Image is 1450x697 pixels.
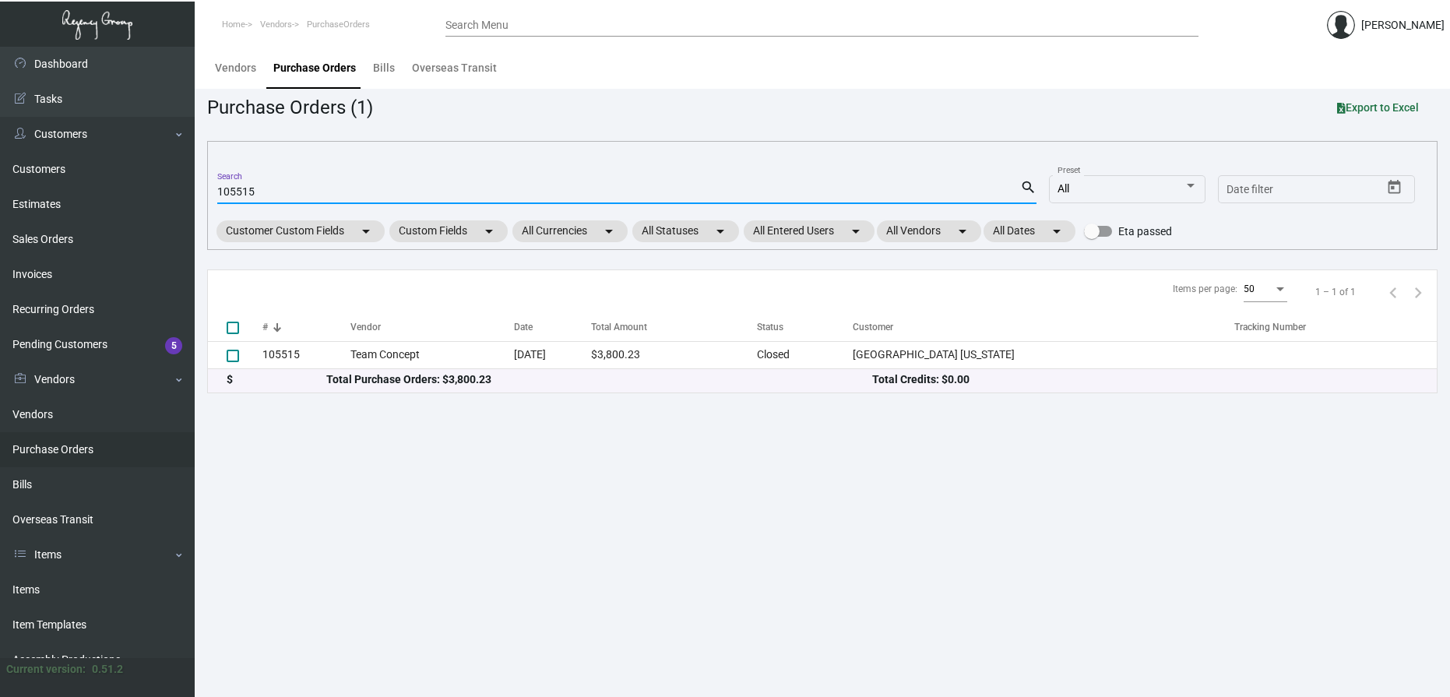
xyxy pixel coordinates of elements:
div: Tracking Number [1234,320,1306,334]
input: End date [1288,184,1363,196]
input: Start date [1227,184,1275,196]
td: [GEOGRAPHIC_DATA] [US_STATE] [853,341,1235,368]
span: Export to Excel [1337,101,1419,114]
div: # [262,320,268,334]
div: [PERSON_NAME] [1361,17,1445,33]
button: Previous page [1381,280,1406,304]
span: All [1058,182,1069,195]
div: Customer [853,320,1235,334]
img: admin@bootstrapmaster.com [1327,11,1355,39]
div: Status [757,320,783,334]
mat-chip: Customer Custom Fields [216,220,385,242]
span: Home [222,19,245,30]
div: 0.51.2 [92,661,123,678]
mat-icon: arrow_drop_down [953,222,972,241]
div: Vendors [215,60,256,76]
mat-icon: arrow_drop_down [1047,222,1066,241]
mat-chip: All Dates [984,220,1075,242]
button: Open calendar [1382,175,1407,200]
div: Overseas Transit [412,60,497,76]
div: Total Purchase Orders: $3,800.23 [326,371,872,388]
mat-chip: All Currencies [512,220,628,242]
div: Total Credits: $0.00 [872,371,1418,388]
mat-icon: search [1020,178,1036,197]
td: Closed [757,341,853,368]
button: Next page [1406,280,1431,304]
mat-chip: All Entered Users [744,220,875,242]
div: Vendor [350,320,381,334]
div: # [262,320,350,334]
div: 1 – 1 of 1 [1315,285,1356,299]
button: Export to Excel [1325,93,1431,121]
div: Total Amount [591,320,647,334]
div: Bills [373,60,395,76]
div: Status [757,320,853,334]
mat-chip: Custom Fields [389,220,508,242]
mat-chip: All Vendors [877,220,981,242]
span: Eta passed [1118,222,1172,241]
td: 105515 [262,341,350,368]
div: Items per page: [1173,282,1237,296]
mat-chip: All Statuses [632,220,739,242]
div: Purchase Orders [273,60,356,76]
span: 50 [1244,283,1255,294]
div: Date [514,320,533,334]
div: Current version: [6,661,86,678]
td: Team Concept [350,341,514,368]
div: Date [514,320,591,334]
mat-icon: arrow_drop_down [357,222,375,241]
mat-icon: arrow_drop_down [600,222,618,241]
span: PurchaseOrders [307,19,370,30]
div: Customer [853,320,893,334]
span: Vendors [260,19,292,30]
td: [DATE] [514,341,591,368]
div: Purchase Orders (1) [207,93,373,121]
mat-select: Items per page: [1244,284,1287,295]
div: Vendor [350,320,514,334]
div: $ [227,371,326,388]
mat-icon: arrow_drop_down [711,222,730,241]
div: Tracking Number [1234,320,1437,334]
mat-icon: arrow_drop_down [846,222,865,241]
mat-icon: arrow_drop_down [480,222,498,241]
div: Total Amount [591,320,756,334]
td: $3,800.23 [591,341,756,368]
